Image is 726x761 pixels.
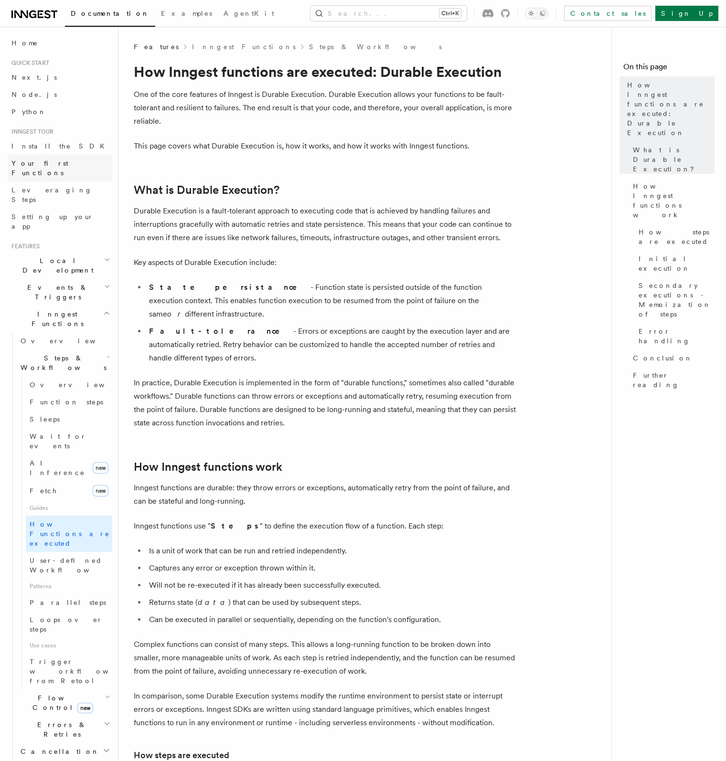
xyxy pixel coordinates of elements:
[134,481,516,508] p: Inngest functions are durable: they throw errors or exceptions, automatically retry from the poin...
[623,61,715,76] h4: On this page
[65,3,155,27] a: Documentation
[635,323,715,349] a: Error handling
[26,638,112,653] span: Use cases
[8,137,112,155] a: Install the SDK
[155,3,218,26] a: Examples
[21,337,119,345] span: Overview
[134,183,279,197] a: What is Durable Execution?
[146,325,516,365] li: - Errors or exceptions are caught by the execution layer and are automatically retried. Retry beh...
[11,38,38,48] span: Home
[8,279,112,306] button: Events & Triggers
[629,141,715,178] a: What is Durable Execution?
[30,520,110,547] span: How Functions are executed
[17,349,112,376] button: Steps & Workflows
[635,223,715,250] a: How steps are executed
[11,142,110,150] span: Install the SDK
[26,393,112,411] a: Function steps
[26,653,112,689] a: Trigger workflows from Retool
[134,63,516,80] h1: How Inngest functions are executed: Durable Execution
[8,181,112,208] a: Leveraging Steps
[26,376,112,393] a: Overview
[17,720,104,739] span: Errors & Retries
[211,521,260,530] strong: Steps
[11,186,92,203] span: Leveraging Steps
[8,69,112,86] a: Next.js
[309,42,442,52] a: Steps & Workflows
[134,204,516,244] p: Durable Execution is a fault-tolerant approach to executing code that is achieved by handling fai...
[146,579,516,592] li: Will not be re-executed if it has already been successfully executed.
[167,309,185,318] em: or
[146,561,516,575] li: Captures any error or exception thrown within it.
[8,103,112,120] a: Python
[134,88,516,128] p: One of the core features of Inngest is Durable Execution. Durable Execution allows your functions...
[17,353,107,372] span: Steps & Workflows
[655,6,718,21] a: Sign Up
[30,398,103,406] span: Function steps
[635,250,715,277] a: Initial execution
[633,353,693,363] span: Conclusion
[8,306,112,332] button: Inngest Functions
[17,716,112,743] button: Errors & Retries
[11,159,68,177] span: Your first Functions
[30,459,85,476] span: AI Inference
[11,108,46,116] span: Python
[30,616,103,633] span: Loops over steps
[71,10,149,17] span: Documentation
[8,34,112,52] a: Home
[17,743,112,760] button: Cancellation
[146,613,516,626] li: Can be executed in parallel or sequentially, depending on the function's configuration.
[26,428,112,454] a: Wait for events
[30,415,60,423] span: Sleeps
[134,42,179,52] span: Features
[639,327,715,346] span: Error handling
[639,281,715,319] span: Secondary executions - Memoization of steps
[8,309,103,328] span: Inngest Functions
[17,747,99,756] span: Cancellation
[146,596,516,609] li: Returns state ( ) that can be used by subsequent steps.
[93,462,108,474] span: new
[26,500,112,516] span: Guides
[149,327,293,336] strong: Fault-tolerance
[17,693,105,712] span: Flow Control
[161,10,212,17] span: Examples
[8,256,104,275] span: Local Development
[17,689,112,716] button: Flow Controlnew
[633,181,715,220] span: How Inngest functions work
[134,689,516,729] p: In comparison, some Durable Execution systems modify the runtime environment to persist state or ...
[639,254,715,273] span: Initial execution
[26,516,112,552] a: How Functions are executed
[11,91,57,98] span: Node.js
[8,59,49,67] span: Quick start
[26,454,112,481] a: AI Inferencenew
[30,658,135,685] span: Trigger workflows from Retool
[134,256,516,269] p: Key aspects of Durable Execution include:
[134,376,516,430] p: In practice, Durable Execution is implemented in the form of "durable functions," sometimes also ...
[8,283,104,302] span: Events & Triggers
[198,598,228,607] em: data
[633,370,715,390] span: Further reading
[8,208,112,235] a: Setting up your app
[525,8,548,19] button: Toggle dark mode
[30,433,86,450] span: Wait for events
[310,6,467,21] button: Search...Ctrl+K
[627,80,715,137] span: How Inngest functions are executed: Durable Execution
[635,277,715,323] a: Secondary executions - Memoization of steps
[8,128,53,136] span: Inngest tour
[633,145,715,174] span: What is Durable Execution?
[93,485,108,497] span: new
[134,638,516,678] p: Complex functions can consist of many steps. This allows a long-running function to be broken dow...
[26,552,112,579] a: User-defined Workflows
[639,227,715,246] span: How steps are executed
[564,6,651,21] a: Contact sales
[8,252,112,279] button: Local Development
[629,349,715,367] a: Conclusion
[30,487,57,495] span: Fetch
[26,611,112,638] a: Loops over steps
[146,544,516,558] li: Is a unit of work that can be run and retried independently.
[134,460,282,474] a: How Inngest functions work
[8,86,112,103] a: Node.js
[17,332,112,349] a: Overview
[629,178,715,223] a: How Inngest functions work
[629,367,715,393] a: Further reading
[11,213,94,230] span: Setting up your app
